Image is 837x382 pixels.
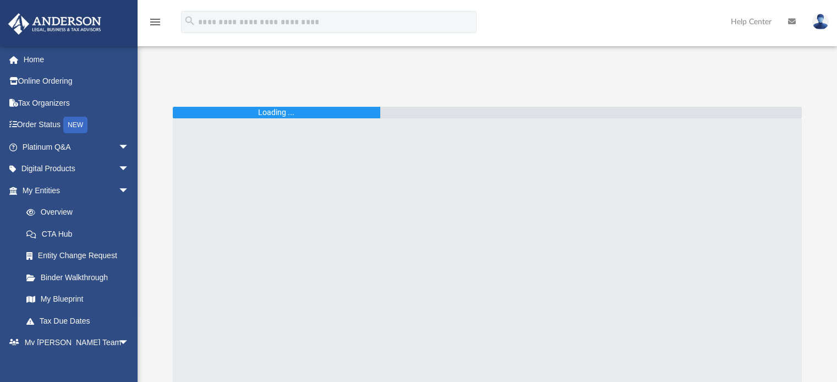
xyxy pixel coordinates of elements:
[149,15,162,29] i: menu
[258,107,294,118] div: Loading ...
[5,13,105,35] img: Anderson Advisors Platinum Portal
[15,288,140,310] a: My Blueprint
[118,158,140,181] span: arrow_drop_down
[8,48,146,70] a: Home
[8,332,140,354] a: My [PERSON_NAME] Teamarrow_drop_down
[15,266,146,288] a: Binder Walkthrough
[8,92,146,114] a: Tax Organizers
[118,179,140,202] span: arrow_drop_down
[8,136,146,158] a: Platinum Q&Aarrow_drop_down
[184,15,196,27] i: search
[15,223,146,245] a: CTA Hub
[15,201,146,223] a: Overview
[15,245,146,267] a: Entity Change Request
[8,158,146,180] a: Digital Productsarrow_drop_down
[63,117,87,133] div: NEW
[15,310,146,332] a: Tax Due Dates
[118,136,140,159] span: arrow_drop_down
[812,14,829,30] img: User Pic
[149,21,162,29] a: menu
[8,114,146,137] a: Order StatusNEW
[8,70,146,92] a: Online Ordering
[8,179,146,201] a: My Entitiesarrow_drop_down
[118,332,140,354] span: arrow_drop_down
